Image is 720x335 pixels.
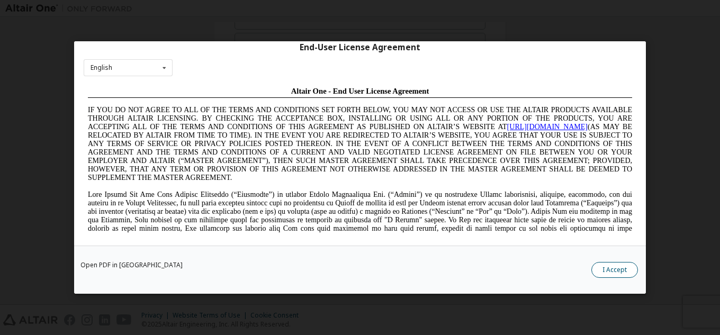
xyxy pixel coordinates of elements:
span: IF YOU DO NOT AGREE TO ALL OF THE TERMS AND CONDITIONS SET FORTH BELOW, YOU MAY NOT ACCESS OR USE... [4,23,548,99]
div: English [91,65,112,71]
span: Altair One - End User License Agreement [208,4,346,13]
a: [URL][DOMAIN_NAME] [424,40,504,48]
div: End-User License Agreement [84,42,636,53]
button: I Accept [591,262,638,278]
span: Lore Ipsumd Sit Ame Cons Adipisc Elitseddo (“Eiusmodte”) in utlabor Etdolo Magnaaliqua Eni. (“Adm... [4,108,548,184]
a: Open PDF in [GEOGRAPHIC_DATA] [80,262,183,268]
